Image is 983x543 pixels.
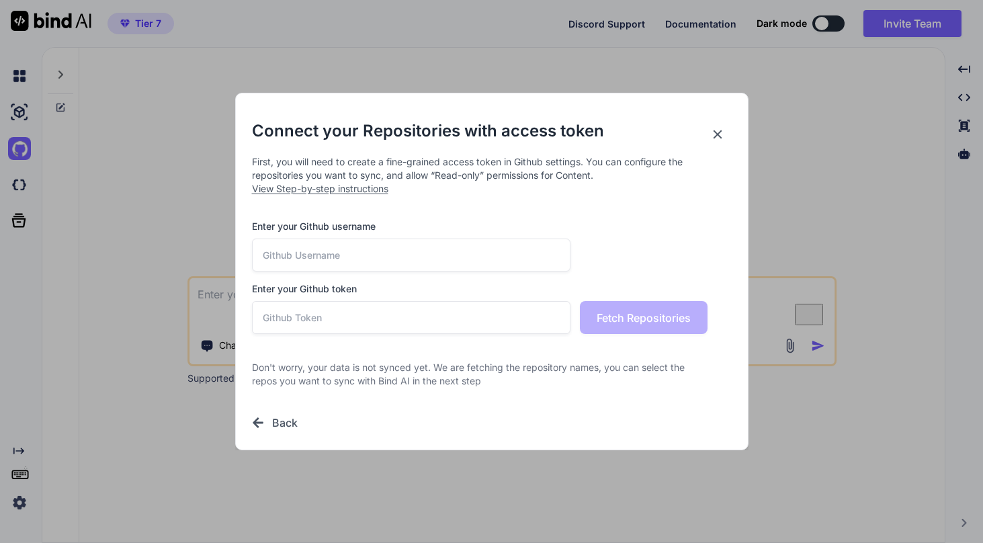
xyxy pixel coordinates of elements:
button: Fetch Repositories [580,301,708,334]
h3: Back [272,415,298,431]
h3: Enter your Github username [252,220,708,233]
span: Fetch Repositories [597,310,691,326]
input: Github Username [252,239,571,271]
span: View Step-by-step instructions [252,183,388,194]
input: Github Token [252,301,571,334]
p: First, you will need to create a fine-grained access token in Github settings. You can configure ... [252,155,732,196]
h2: Connect your Repositories with access token [252,120,732,142]
h3: Enter your Github token [252,282,732,296]
p: Don't worry, your data is not synced yet. We are fetching the repository names, you can select th... [252,361,708,388]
